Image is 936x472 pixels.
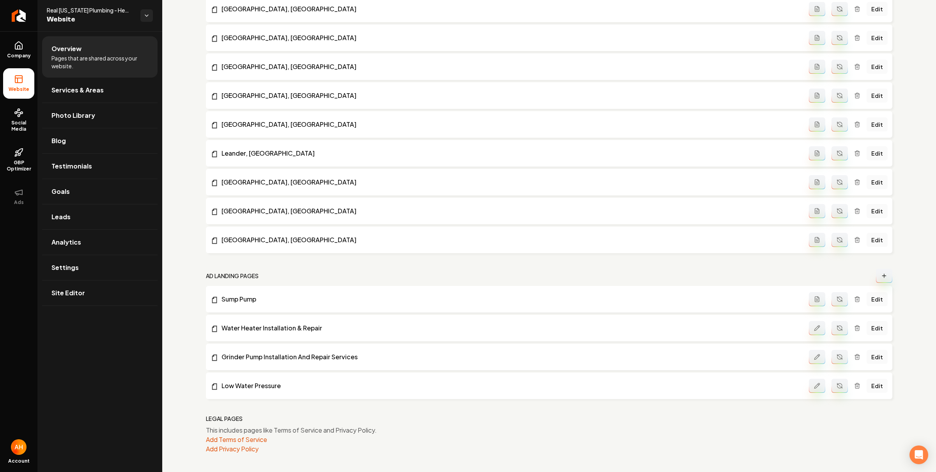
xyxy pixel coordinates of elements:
[11,439,27,455] img: Anthony Hurgoi
[51,187,70,196] span: Goals
[809,89,825,103] button: Add admin page prompt
[3,35,34,65] a: Company
[809,204,825,218] button: Add admin page prompt
[206,426,892,435] p: This includes pages like Terms of Service and Privacy Policy.
[47,14,134,25] span: Website
[3,102,34,138] a: Social Media
[51,136,66,146] span: Blog
[211,381,809,390] a: Low Water Pressure
[51,44,82,53] span: Overview
[5,86,32,92] span: Website
[42,128,158,153] a: Blog
[909,445,928,464] div: Open Intercom Messenger
[809,292,825,306] button: Add admin page prompt
[42,179,158,204] a: Goals
[11,439,27,455] button: Open user button
[867,31,888,45] a: Edit
[211,149,809,158] a: Leander, [GEOGRAPHIC_DATA]
[51,238,81,247] span: Analytics
[42,103,158,128] a: Photo Library
[809,2,825,16] button: Add admin page prompt
[867,321,888,335] a: Edit
[3,120,34,132] span: Social Media
[809,379,825,393] button: Edit admin page prompt
[867,117,888,131] a: Edit
[867,350,888,364] a: Edit
[206,444,259,454] button: Add Privacy Policy
[809,233,825,247] button: Add admin page prompt
[809,321,825,335] button: Edit admin page prompt
[211,62,809,71] a: [GEOGRAPHIC_DATA], [GEOGRAPHIC_DATA]
[211,177,809,187] a: [GEOGRAPHIC_DATA], [GEOGRAPHIC_DATA]
[4,53,34,59] span: Company
[206,272,259,280] h2: Ad landing pages
[867,89,888,103] a: Edit
[867,204,888,218] a: Edit
[42,154,158,179] a: Testimonials
[211,295,809,304] a: Sump Pump
[211,120,809,129] a: [GEOGRAPHIC_DATA], [GEOGRAPHIC_DATA]
[3,142,34,178] a: GBP Optimizer
[51,111,95,120] span: Photo Library
[211,352,809,362] a: Grinder Pump Installation And Repair Services
[809,60,825,74] button: Add admin page prompt
[51,263,79,272] span: Settings
[206,415,243,422] h2: Legal Pages
[211,235,809,245] a: [GEOGRAPHIC_DATA], [GEOGRAPHIC_DATA]
[42,280,158,305] a: Site Editor
[809,175,825,189] button: Add admin page prompt
[867,2,888,16] a: Edit
[211,323,809,333] a: Water Heater Installation & Repair
[867,379,888,393] a: Edit
[3,160,34,172] span: GBP Optimizer
[11,199,27,206] span: Ads
[51,85,104,95] span: Services & Areas
[211,91,809,100] a: [GEOGRAPHIC_DATA], [GEOGRAPHIC_DATA]
[8,458,30,464] span: Account
[42,204,158,229] a: Leads
[3,181,34,212] button: Ads
[867,146,888,160] a: Edit
[211,4,809,14] a: [GEOGRAPHIC_DATA], [GEOGRAPHIC_DATA]
[211,206,809,216] a: [GEOGRAPHIC_DATA], [GEOGRAPHIC_DATA]
[12,9,26,22] img: Rebolt Logo
[867,60,888,74] a: Edit
[809,146,825,160] button: Add admin page prompt
[42,78,158,103] a: Services & Areas
[51,212,71,222] span: Leads
[51,288,85,298] span: Site Editor
[42,255,158,280] a: Settings
[809,117,825,131] button: Add admin page prompt
[51,54,148,70] span: Pages that are shared across your website.
[867,175,888,189] a: Edit
[211,33,809,43] a: [GEOGRAPHIC_DATA], [GEOGRAPHIC_DATA]
[867,292,888,306] a: Edit
[867,233,888,247] a: Edit
[51,161,92,171] span: Testimonials
[42,230,158,255] a: Analytics
[47,6,134,14] span: Real [US_STATE] Plumbing - Heating and Air
[206,435,267,444] button: Add Terms of Service
[809,31,825,45] button: Add admin page prompt
[809,350,825,364] button: Edit admin page prompt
